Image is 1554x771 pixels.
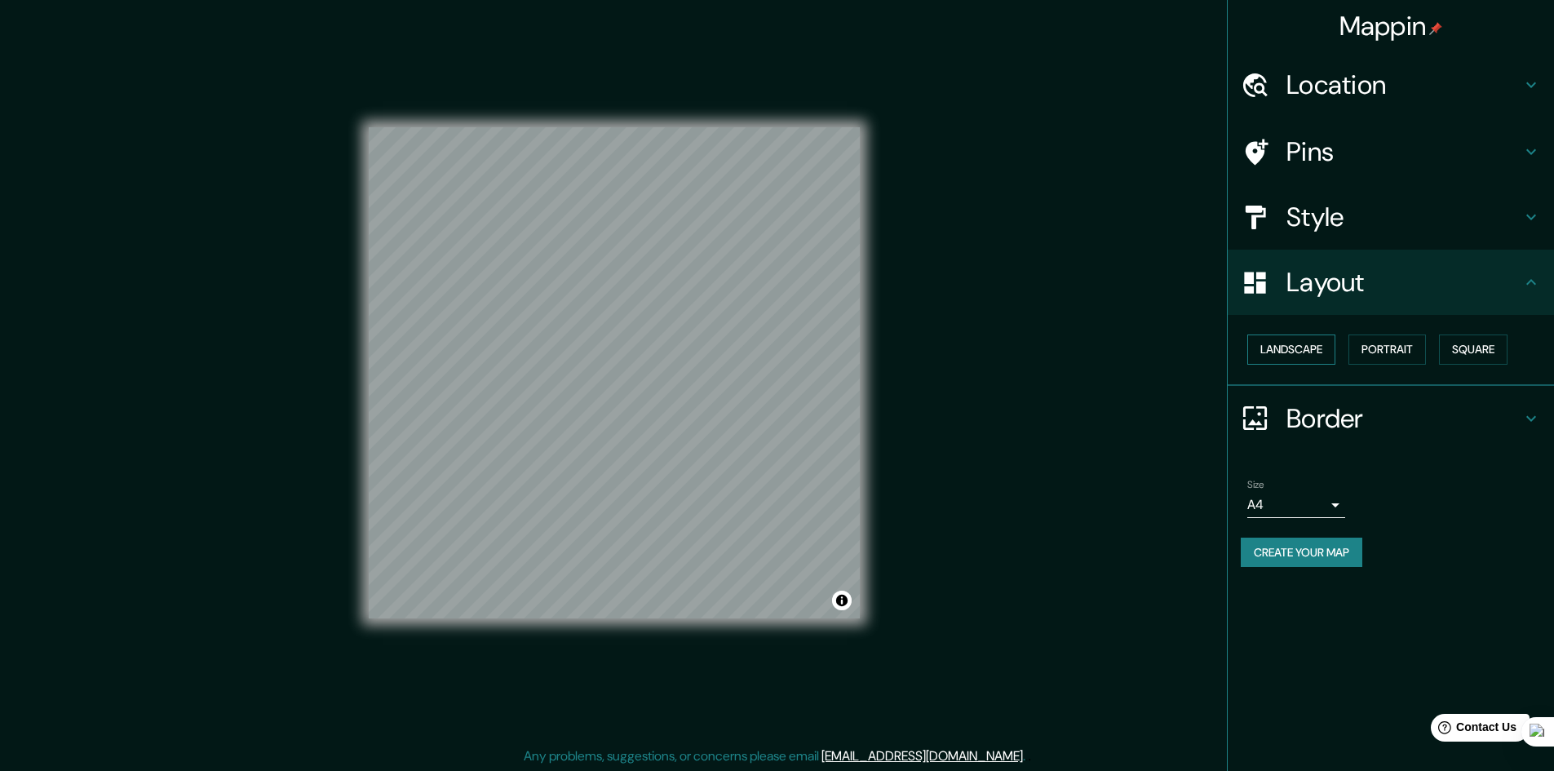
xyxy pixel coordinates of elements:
h4: Location [1286,69,1521,101]
div: Location [1228,52,1554,117]
img: pin-icon.png [1429,22,1442,35]
div: A4 [1247,492,1345,518]
div: Border [1228,386,1554,451]
h4: Mappin [1339,10,1443,42]
div: Pins [1228,119,1554,184]
div: . [1025,747,1028,766]
button: Toggle attribution [832,591,852,610]
a: [EMAIL_ADDRESS][DOMAIN_NAME] [821,747,1023,764]
div: Style [1228,184,1554,250]
canvas: Map [369,127,860,618]
div: . [1028,747,1031,766]
button: Square [1439,335,1508,365]
iframe: Help widget launcher [1409,707,1536,753]
button: Portrait [1348,335,1426,365]
h4: Style [1286,201,1521,233]
h4: Pins [1286,135,1521,168]
button: Landscape [1247,335,1335,365]
p: Any problems, suggestions, or concerns please email . [524,747,1025,766]
label: Size [1247,477,1264,491]
div: Layout [1228,250,1554,315]
h4: Layout [1286,266,1521,299]
button: Create your map [1241,538,1362,568]
h4: Border [1286,402,1521,435]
